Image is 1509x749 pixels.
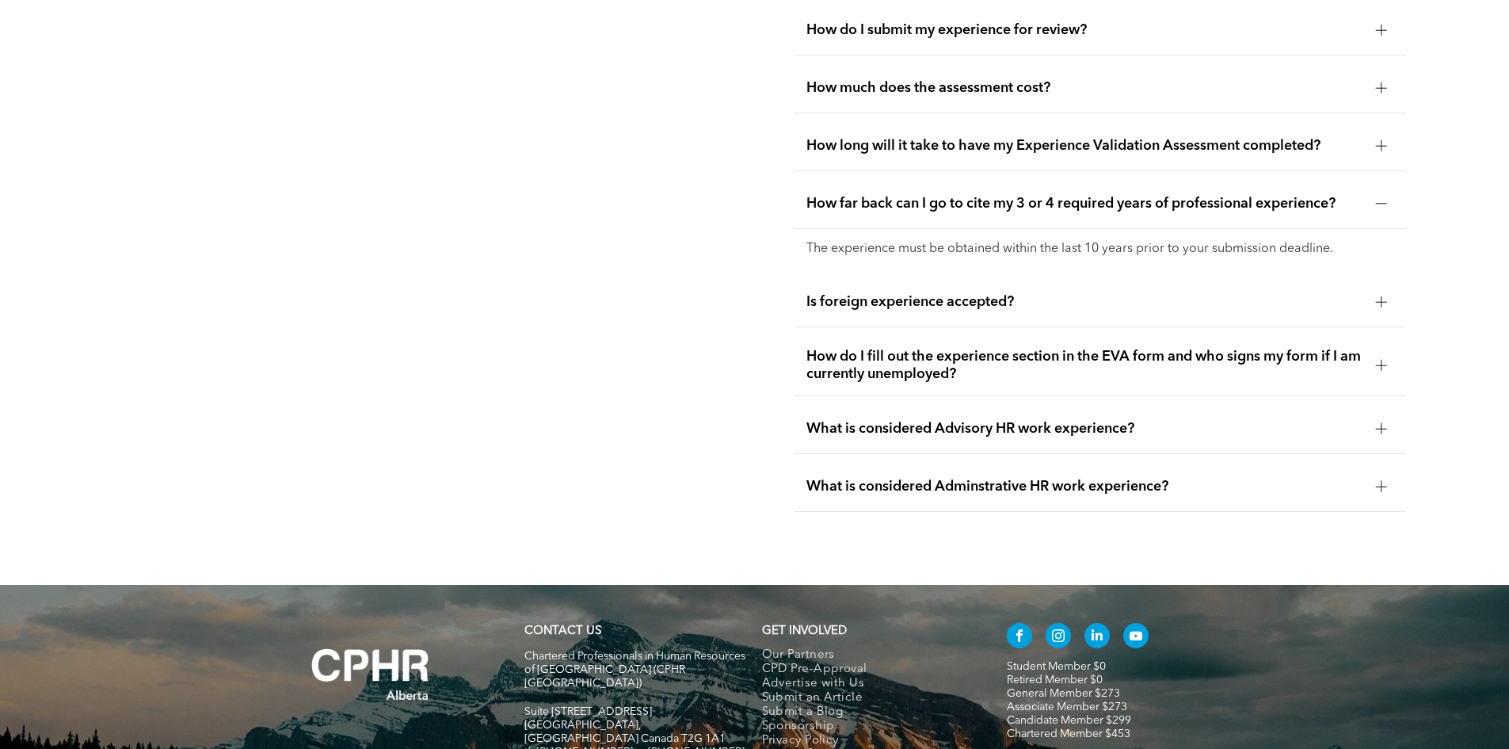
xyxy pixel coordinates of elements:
span: Is foreign experience accepted? [806,293,1363,311]
a: Sponsorship [762,720,974,734]
a: youtube [1123,623,1149,652]
a: Retired Member $0 [1007,674,1103,686]
a: Student Member $0 [1007,661,1106,672]
a: Privacy Policy [762,734,974,748]
a: General Member $273 [1007,688,1120,699]
span: What is considered Advisory HR work experience? [806,420,1363,438]
a: Associate Member $273 [1007,701,1127,713]
span: How far back can I go to cite my 3 or 4 required years of professional experience? [806,195,1363,212]
a: facebook [1007,623,1032,652]
a: CPD Pre-Approval [762,663,974,677]
span: How do I submit my experience for review? [806,21,1363,39]
a: instagram [1046,623,1071,652]
a: Submit a Blog [762,705,974,720]
span: How much does the assessment cost? [806,79,1363,97]
a: Advertise with Us [762,677,974,691]
a: Candidate Member $299 [1007,715,1131,726]
img: A white background with a few lines on it [280,617,462,732]
span: Suite [STREET_ADDRESS] [524,706,652,717]
a: Chartered Member $453 [1007,728,1130,739]
a: linkedin [1084,623,1110,652]
a: CONTACT US [524,625,601,637]
p: The experience must be obtained within the last 10 years prior to your submission deadline. [806,242,1393,257]
span: Chartered Professionals in Human Resources of [GEOGRAPHIC_DATA] (CPHR [GEOGRAPHIC_DATA]) [524,651,745,689]
span: [GEOGRAPHIC_DATA], [GEOGRAPHIC_DATA] Canada T2G 1A1 [524,720,726,744]
a: Our Partners [762,648,974,663]
span: How do I fill out the experience section in the EVA form and who signs my form if I am currently ... [806,348,1363,383]
span: What is considered Adminstrative HR work experience? [806,478,1363,495]
a: Submit an Article [762,691,974,705]
span: How long will it take to have my Experience Validation Assessment completed? [806,137,1363,155]
span: GET INVOLVED [762,625,847,637]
